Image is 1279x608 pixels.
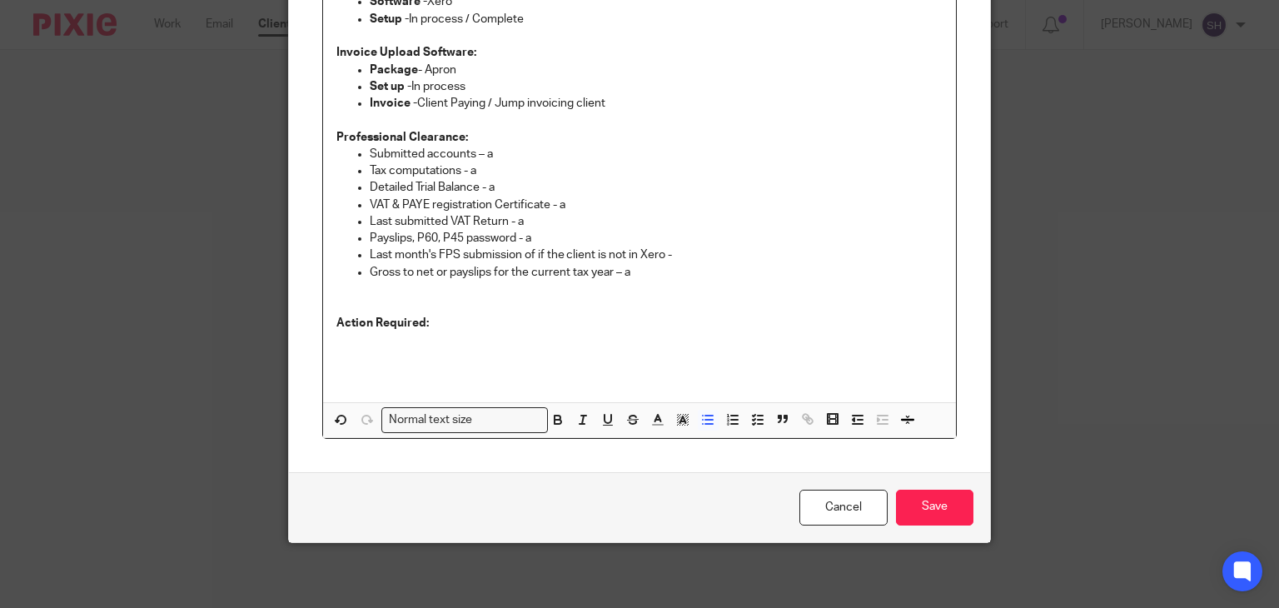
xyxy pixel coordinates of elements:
[370,95,943,112] p: Client Paying / Jump invoicing client
[370,13,409,25] strong: Setup -
[370,64,418,76] strong: Package
[370,213,943,230] p: Last submitted VAT Return - a
[381,407,548,433] div: Search for option
[370,78,943,95] p: In process
[370,97,417,109] strong: Invoice -
[336,132,468,143] strong: Professional Clearance:
[370,62,943,78] p: - Apron
[478,411,538,429] input: Search for option
[370,11,943,27] p: In process / Complete
[370,179,943,196] p: Detailed Trial Balance - a
[370,146,943,162] p: Submitted accounts – a
[336,47,476,58] strong: Invoice Upload Software:
[370,81,411,92] strong: Set up -
[896,490,973,526] input: Save
[386,411,476,429] span: Normal text size
[336,317,429,329] strong: Action Required:
[370,264,943,281] p: Gross to net or payslips for the current tax year – a
[370,197,943,213] p: VAT & PAYE registration Certificate - a
[370,247,943,263] p: Last month's FPS submission of if the client is not in Xero -
[370,162,943,179] p: Tax computations - a
[799,490,888,526] a: Cancel
[370,230,943,247] p: Payslips, P60, P45 password - a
